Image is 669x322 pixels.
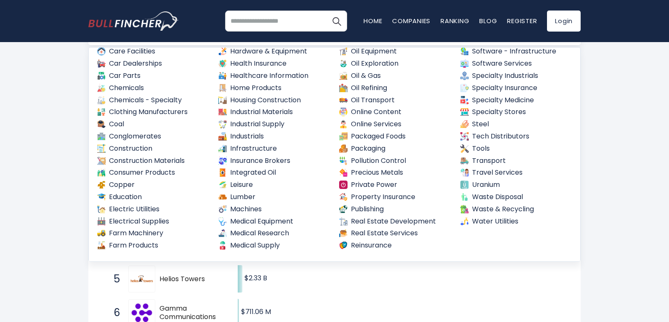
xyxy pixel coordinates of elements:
[96,71,210,81] a: Car Parts
[109,272,118,286] span: 5
[130,267,154,291] img: Helios Towers
[96,59,210,69] a: Car Dealerships
[338,131,452,142] a: Packaged Foods
[218,119,331,130] a: Industrial Supply
[392,16,430,25] a: Companies
[96,119,210,130] a: Coal
[338,71,452,81] a: Oil & Gas
[218,144,331,154] a: Infrastructure
[88,11,179,31] a: Go to homepage
[459,95,573,106] a: Specialty Medicine
[96,168,210,178] a: Consumer Products
[218,131,331,142] a: Industrials
[96,228,210,239] a: Farm Machinery
[218,107,331,117] a: Industrial Materials
[338,119,452,130] a: Online Services
[338,59,452,69] a: Oil Exploration
[338,240,452,251] a: Reinsurance
[96,180,210,190] a: Copper
[218,228,331,239] a: Medical Research
[459,46,573,57] a: Software - Infrastructure
[459,131,573,142] a: Tech Distributors
[338,95,452,106] a: Oil Transport
[218,240,331,251] a: Medical Supply
[159,275,223,284] span: Helios Towers
[159,304,223,322] span: Gamma Communications
[459,59,573,69] a: Software Services
[96,46,210,57] a: Care Facilities
[96,83,210,93] a: Chemicals
[218,156,331,166] a: Insurance Brokers
[241,307,271,317] text: $711.06 M
[459,119,573,130] a: Steel
[218,180,331,190] a: Leisure
[96,204,210,215] a: Electric Utilities
[459,156,573,166] a: Transport
[218,95,331,106] a: Housing Construction
[507,16,537,25] a: Register
[338,228,452,239] a: Real Estate Services
[338,180,452,190] a: Private Power
[244,273,267,283] text: $2.33 B
[459,71,573,81] a: Specialty Industrials
[338,83,452,93] a: Oil Refining
[88,11,179,31] img: bullfincher logo
[96,144,210,154] a: Construction
[459,204,573,215] a: Waste & Recycling
[338,144,452,154] a: Packaging
[547,11,581,32] a: Login
[96,192,210,202] a: Education
[218,204,331,215] a: Machines
[459,216,573,227] a: Water Utilities
[96,156,210,166] a: Construction Materials
[96,216,210,227] a: Electrical Supplies
[338,156,452,166] a: Pollution Control
[338,216,452,227] a: Real Estate Development
[364,16,382,25] a: Home
[96,95,210,106] a: Chemicals - Specialty
[96,131,210,142] a: Conglomerates
[218,168,331,178] a: Integrated Oil
[459,180,573,190] a: Uranium
[338,46,452,57] a: Oil Equipment
[218,59,331,69] a: Health Insurance
[459,107,573,117] a: Specialty Stores
[459,192,573,202] a: Waste Disposal
[326,11,347,32] button: Search
[338,204,452,215] a: Publishing
[338,168,452,178] a: Precious Metals
[338,192,452,202] a: Property Insurance
[459,144,573,154] a: Tools
[96,107,210,117] a: Clothing Manufacturers
[459,168,573,178] a: Travel Services
[459,83,573,93] a: Specialty Insurance
[441,16,469,25] a: Ranking
[218,71,331,81] a: Healthcare Information
[218,192,331,202] a: Lumber
[96,240,210,251] a: Farm Products
[338,107,452,117] a: Online Content
[218,216,331,227] a: Medical Equipment
[218,46,331,57] a: Hardware & Equipment
[479,16,497,25] a: Blog
[109,306,118,320] span: 6
[218,83,331,93] a: Home Products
